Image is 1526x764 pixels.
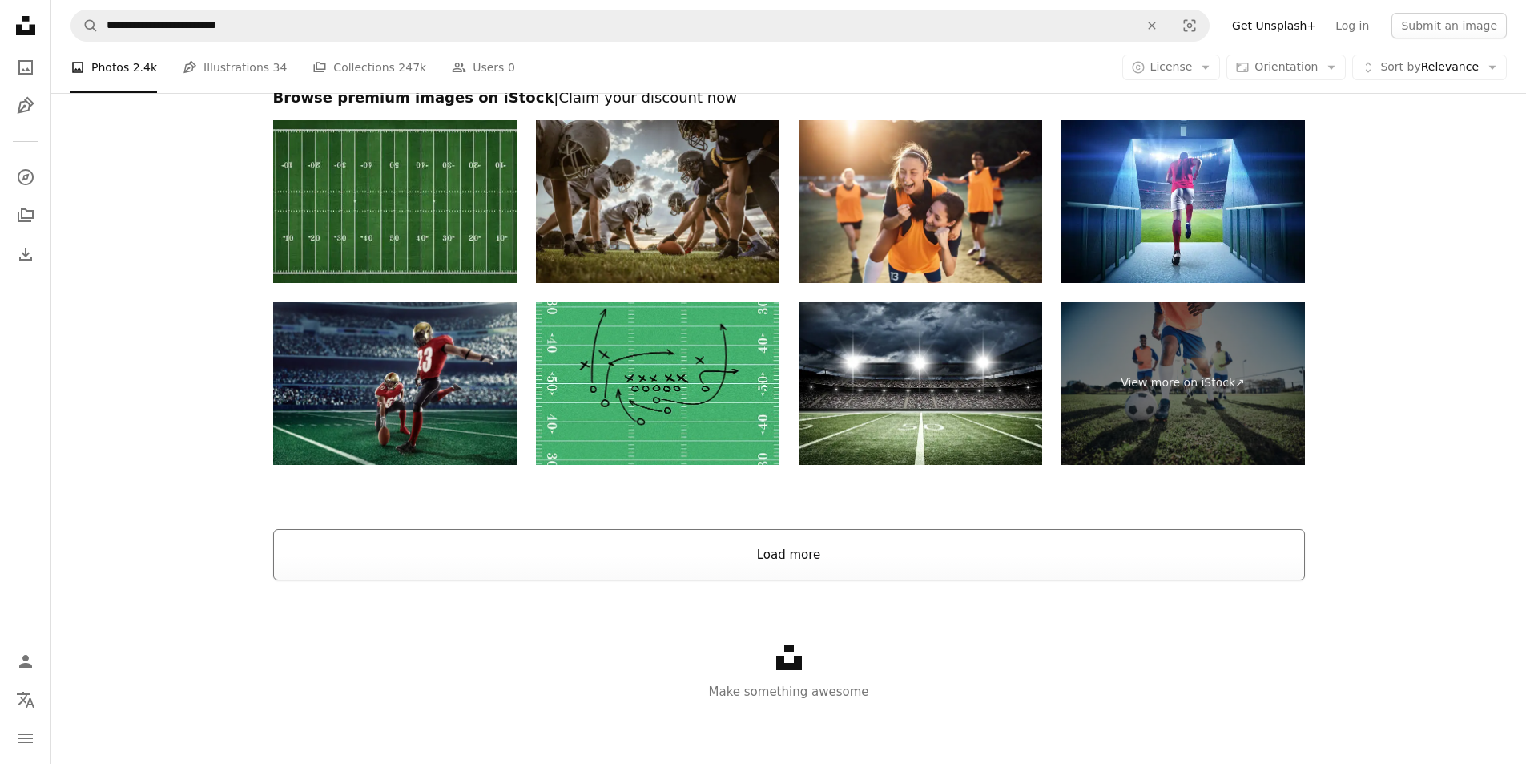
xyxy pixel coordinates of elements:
[273,59,288,76] span: 34
[10,51,42,83] a: Photos
[70,10,1210,42] form: Find visuals sitewide
[10,90,42,122] a: Illustrations
[799,120,1042,283] img: Victory is ours!
[452,42,515,93] a: Users 0
[1226,55,1346,80] button: Orientation
[1150,60,1193,73] span: License
[1326,13,1379,38] a: Log in
[554,89,737,106] span: | Claim your discount now
[1352,55,1507,80] button: Sort byRelevance
[1122,55,1221,80] button: License
[1391,13,1507,38] button: Submit an image
[10,10,42,45] a: Home — Unsplash
[10,645,42,677] a: Log in / Sign up
[1170,10,1209,41] button: Visual search
[71,10,99,41] button: Search Unsplash
[273,529,1305,580] button: Load more
[1380,60,1420,73] span: Sort by
[536,302,779,465] img: Black arrows drawn over a football pitch
[398,59,426,76] span: 247k
[1222,13,1326,38] a: Get Unsplash+
[10,684,42,716] button: Language
[10,238,42,270] a: Download History
[1380,59,1479,75] span: Relevance
[799,302,1042,465] img: American soccer stadium
[536,120,779,283] img: Below view of American football players on a beginning of the match.
[508,59,515,76] span: 0
[1061,302,1305,465] a: View more on iStock↗
[312,42,426,93] a: Collections 247k
[273,302,517,465] img: American football kick off
[10,722,42,754] button: Menu
[273,120,517,283] img: Top view of American Football field
[1061,120,1305,283] img: Running football player and stadium
[273,88,1305,107] h2: Browse premium images on iStock
[1134,10,1170,41] button: Clear
[51,682,1526,701] p: Make something awesome
[10,200,42,232] a: Collections
[1254,60,1318,73] span: Orientation
[183,42,287,93] a: Illustrations 34
[10,161,42,193] a: Explore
